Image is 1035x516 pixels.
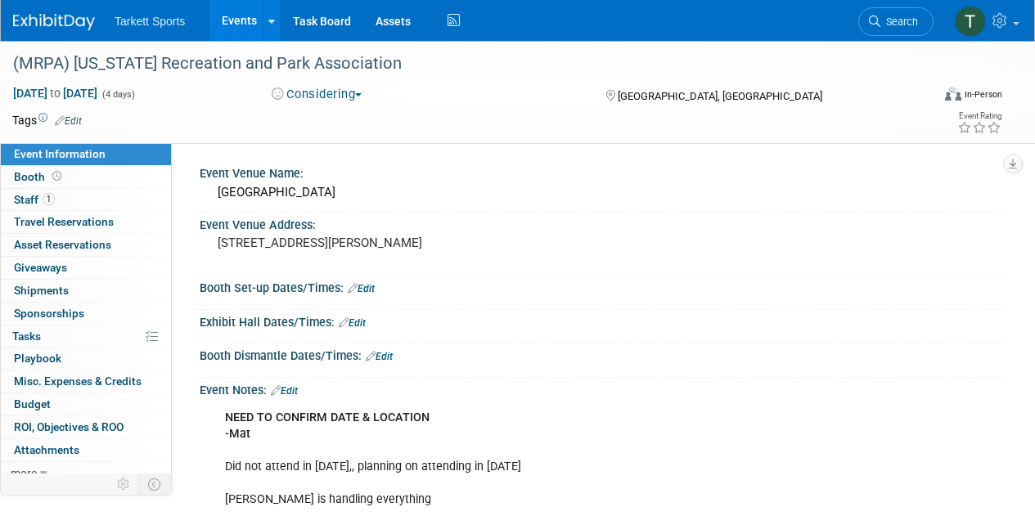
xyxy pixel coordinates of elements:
a: Giveaways [1,257,171,279]
span: [DATE] [DATE] [12,86,98,101]
a: Edit [271,385,298,397]
span: Tasks [12,330,41,343]
span: Sponsorships [14,307,84,320]
div: Event Notes: [200,378,1002,399]
a: Travel Reservations [1,211,171,233]
a: Shipments [1,280,171,302]
span: Budget [14,397,51,411]
a: more [1,462,171,484]
div: Exhibit Hall Dates/Times: [200,310,1002,331]
b: NEED TO CONFIRM DATE & LOCATION [225,411,430,424]
td: Tags [12,112,82,128]
a: Tasks [1,325,171,348]
div: Booth Set-up Dates/Times: [200,276,1002,297]
span: Shipments [14,284,69,297]
span: Event Information [14,147,106,160]
a: Playbook [1,348,171,370]
span: Travel Reservations [14,215,114,228]
div: In-Person [964,88,1002,101]
span: Booth not reserved yet [49,170,65,182]
span: Giveaways [14,261,67,274]
span: to [47,87,63,100]
a: Attachments [1,439,171,461]
a: Staff1 [1,189,171,211]
span: Attachments [14,443,79,456]
span: Booth [14,170,65,183]
a: Edit [339,317,366,329]
a: Asset Reservations [1,234,171,256]
img: Format-Inperson.png [945,87,961,101]
a: Edit [348,283,375,294]
button: Considering [266,86,368,103]
div: Event Venue Name: [200,161,1002,182]
span: ROI, Objectives & ROO [14,420,124,433]
div: [GEOGRAPHIC_DATA] [212,180,990,205]
a: Event Information [1,143,171,165]
span: more [11,466,37,479]
span: Playbook [14,352,61,365]
img: Tom Breuer [955,6,986,37]
pre: [STREET_ADDRESS][PERSON_NAME] [218,236,516,250]
a: Sponsorships [1,303,171,325]
span: Search [880,16,918,28]
a: Booth [1,166,171,188]
span: Asset Reservations [14,238,111,251]
div: Booth Dismantle Dates/Times: [200,343,1002,365]
span: 1 [43,193,55,205]
div: Event Format [857,85,1002,110]
span: Staff [14,193,55,206]
a: Misc. Expenses & Credits [1,370,171,393]
span: [GEOGRAPHIC_DATA], [GEOGRAPHIC_DATA] [618,90,822,102]
span: Misc. Expenses & Credits [14,375,142,388]
img: ExhibitDay [13,14,95,30]
div: (MRPA) [US_STATE] Recreation and Park Association [7,49,918,79]
a: ROI, Objectives & ROO [1,416,171,438]
div: Event Venue Address: [200,213,1002,233]
a: Edit [55,115,82,127]
div: Event Rating [957,112,1001,120]
td: Toggle Event Tabs [138,473,172,495]
span: Tarkett Sports [115,15,185,28]
a: Search [858,7,934,36]
a: Budget [1,393,171,415]
b: -Mat [225,427,250,441]
span: (4 days) [101,89,135,100]
a: Edit [366,351,393,362]
td: Personalize Event Tab Strip [110,473,138,495]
